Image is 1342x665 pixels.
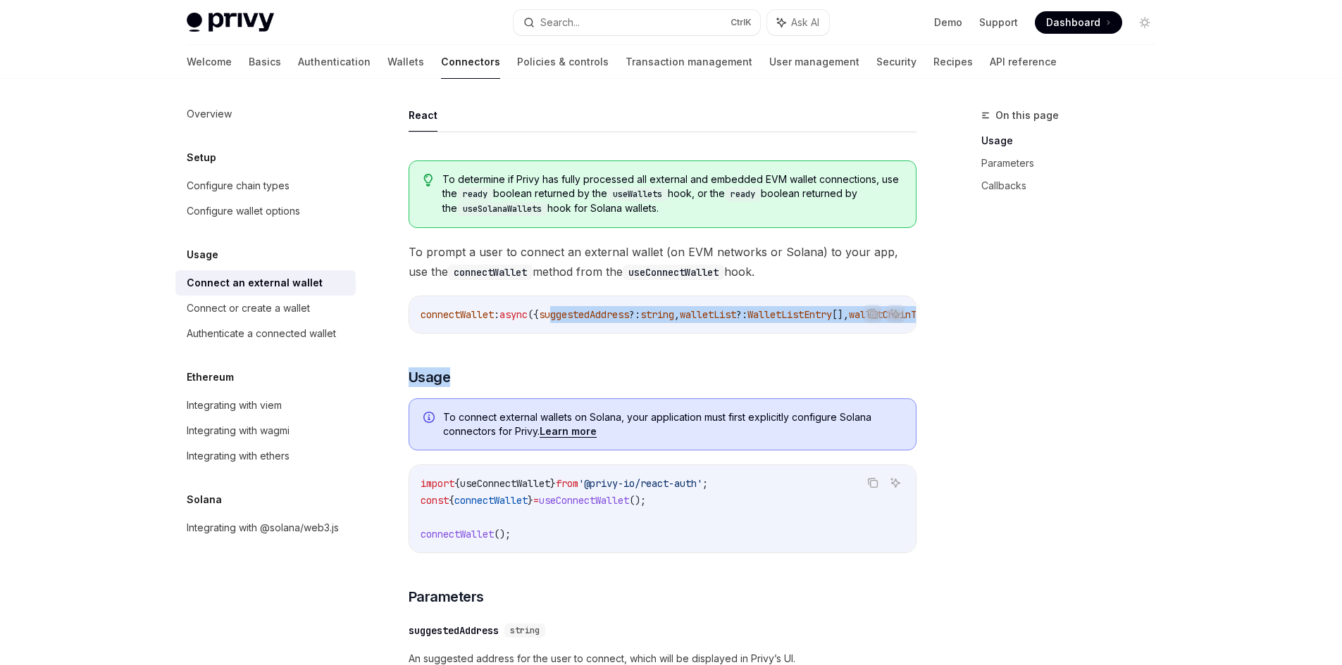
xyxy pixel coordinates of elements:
[187,45,232,79] a: Welcome
[767,10,829,35] button: Ask AI
[864,305,882,323] button: Copy the contents from the code block
[175,321,356,346] a: Authenticate a connected wallet
[876,45,917,79] a: Security
[457,187,493,201] code: ready
[539,308,629,321] span: suggestedAddress
[533,494,539,507] span: =
[556,477,578,490] span: from
[832,308,849,321] span: [],
[510,625,540,636] span: string
[981,175,1167,197] a: Callbacks
[540,425,597,438] a: Learn more
[680,308,736,321] span: walletList
[421,308,494,321] span: connectWallet
[499,308,528,321] span: async
[769,45,859,79] a: User management
[979,15,1018,30] a: Support
[187,177,290,194] div: Configure chain types
[175,198,356,224] a: Configure wallet options
[460,477,550,490] span: useConnectWallet
[421,494,449,507] span: const
[747,308,832,321] span: WalletListEntry
[674,308,680,321] span: ,
[187,246,218,263] h5: Usage
[298,45,371,79] a: Authentication
[731,17,752,28] span: Ctrl K
[629,308,640,321] span: ?:
[423,174,433,186] svg: Tip
[409,99,437,132] button: React
[454,477,460,490] span: {
[175,393,356,418] a: Integrating with viem
[736,308,747,321] span: ?:
[421,528,494,540] span: connectWallet
[626,45,752,79] a: Transaction management
[494,528,511,540] span: ();
[387,45,424,79] a: Wallets
[514,10,760,35] button: Search...CtrlK
[528,494,533,507] span: }
[409,367,451,387] span: Usage
[175,270,356,296] a: Connect an external wallet
[981,152,1167,175] a: Parameters
[423,412,437,426] svg: Info
[607,187,668,201] code: useWallets
[791,15,819,30] span: Ask AI
[175,173,356,198] a: Configure chain types
[864,474,882,492] button: Copy the contents from the code block
[528,308,539,321] span: ({
[249,45,281,79] a: Basics
[539,494,629,507] span: useConnectWallet
[448,265,533,280] code: connectWallet
[517,45,609,79] a: Policies & controls
[187,448,290,464] div: Integrating with ethers
[886,474,905,492] button: Ask AI
[187,491,222,508] h5: Solana
[421,477,454,490] span: import
[1046,15,1100,30] span: Dashboard
[409,242,917,281] span: To prompt a user to connect an external wallet (on EVM networks or Solana) to your app, use the m...
[175,101,356,127] a: Overview
[187,369,234,386] h5: Ethereum
[187,397,282,414] div: Integrating with viem
[409,623,499,638] div: suggestedAddress
[886,305,905,323] button: Ask AI
[187,422,290,439] div: Integrating with wagmi
[623,265,724,280] code: useConnectWallet
[457,202,547,216] code: useSolanaWallets
[1133,11,1156,34] button: Toggle dark mode
[187,325,336,342] div: Authenticate a connected wallet
[187,106,232,122] div: Overview
[441,45,500,79] a: Connectors
[629,494,646,507] span: ();
[187,149,216,166] h5: Setup
[849,308,933,321] span: walletChainType
[175,296,356,321] a: Connect or create a wallet
[187,300,310,317] div: Connect or create a wallet
[578,477,702,490] span: '@privy-io/react-auth'
[990,45,1057,79] a: API reference
[981,129,1167,152] a: Usage
[187,203,300,220] div: Configure wallet options
[442,172,901,216] span: To determine if Privy has fully processed all external and embedded EVM wallet connections, use t...
[995,107,1059,124] span: On this page
[187,519,339,536] div: Integrating with @solana/web3.js
[443,410,902,438] span: To connect external wallets on Solana, your application must first explicitly configure Solana co...
[1035,11,1122,34] a: Dashboard
[702,477,708,490] span: ;
[934,15,962,30] a: Demo
[175,515,356,540] a: Integrating with @solana/web3.js
[550,477,556,490] span: }
[187,274,323,291] div: Connect an external wallet
[494,308,499,321] span: :
[640,308,674,321] span: string
[933,45,973,79] a: Recipes
[454,494,528,507] span: connectWallet
[187,13,274,32] img: light logo
[540,14,580,31] div: Search...
[409,587,484,607] span: Parameters
[175,418,356,443] a: Integrating with wagmi
[449,494,454,507] span: {
[175,443,356,469] a: Integrating with ethers
[725,187,761,201] code: ready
